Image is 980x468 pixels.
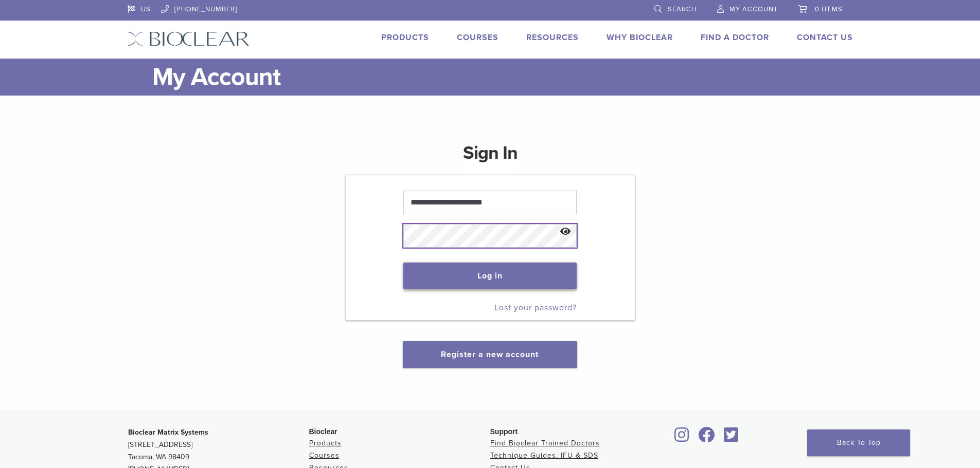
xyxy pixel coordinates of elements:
[152,59,853,96] h1: My Account
[463,141,518,174] h1: Sign In
[701,32,769,43] a: Find A Doctor
[721,433,742,443] a: Bioclear
[526,32,579,43] a: Resources
[403,263,577,289] button: Log in
[309,451,340,460] a: Courses
[815,5,843,13] span: 0 items
[490,451,598,460] a: Technique Guides, IFU & SDS
[494,303,577,313] a: Lost your password?
[128,31,250,46] img: Bioclear
[490,427,518,436] span: Support
[309,427,337,436] span: Bioclear
[403,341,577,368] button: Register a new account
[797,32,853,43] a: Contact Us
[807,429,910,456] a: Back To Top
[607,32,673,43] a: Why Bioclear
[555,219,577,245] button: Show password
[668,5,697,13] span: Search
[729,5,778,13] span: My Account
[490,439,600,447] a: Find Bioclear Trained Doctors
[441,349,539,360] a: Register a new account
[695,433,719,443] a: Bioclear
[457,32,498,43] a: Courses
[309,439,342,447] a: Products
[381,32,429,43] a: Products
[671,433,693,443] a: Bioclear
[128,428,208,437] strong: Bioclear Matrix Systems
